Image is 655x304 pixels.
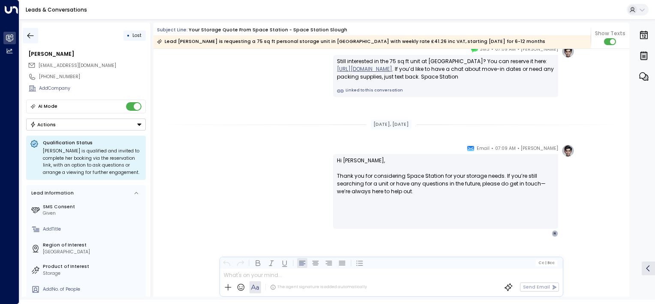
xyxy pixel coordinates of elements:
[157,37,545,46] div: Lead [PERSON_NAME] is requesting a 75 sq ft personal storage unit in [GEOGRAPHIC_DATA] with weekl...
[43,249,143,255] div: [GEOGRAPHIC_DATA]
[536,260,557,266] button: Cc|Bcc
[337,58,554,81] div: Still interested in the 75 sq ft unit at [GEOGRAPHIC_DATA]? You can reserve it here: . If you’d l...
[30,122,56,128] div: Actions
[491,144,493,153] span: •
[43,226,143,233] div: AddTitle
[132,32,141,39] span: Lost
[491,45,493,54] span: •
[39,62,116,69] span: naomiwatson05@yahoo.com
[270,284,367,290] div: The agent signature is added automatically
[26,119,146,131] button: Actions
[43,210,143,217] div: Given
[43,148,142,176] div: [PERSON_NAME] is qualified and invited to complete her booking via the reservation link, with an ...
[477,144,490,153] span: Email
[495,144,516,153] span: 07:09 AM
[337,88,554,94] a: Linked to this conversation
[43,204,143,210] label: SMS Consent
[39,85,146,92] div: AddCompany
[43,140,142,146] p: Qualification Status
[189,27,347,33] div: Your storage quote from Space Station - Space Station Slough
[538,261,555,265] span: Cc Bcc
[235,258,245,268] button: Redo
[562,45,574,58] img: profile-logo.png
[157,27,188,33] span: Subject Line:
[337,157,554,203] p: Hi [PERSON_NAME], Thank you for considering Space Station for your storage needs. If you’re still...
[371,120,412,129] div: [DATE], [DATE]
[43,242,143,249] label: Region of Interest
[43,263,143,270] label: Product of Interest
[26,119,146,131] div: Button group with a nested menu
[26,6,87,13] a: Leads & Conversations
[562,144,574,157] img: profile-logo.png
[127,30,130,41] div: •
[43,270,143,277] div: Storage
[495,45,516,54] span: 07:09 AM
[38,102,57,111] div: AI Mode
[337,65,392,73] a: [URL][DOMAIN_NAME]
[521,45,558,54] span: [PERSON_NAME]
[595,30,625,37] span: Show Texts
[39,73,146,80] div: [PHONE_NUMBER]
[43,286,143,293] div: AddNo. of People
[222,258,232,268] button: Undo
[480,45,490,54] span: SMS
[28,50,146,58] div: [PERSON_NAME]
[39,62,116,69] span: [EMAIL_ADDRESS][DOMAIN_NAME]
[517,45,520,54] span: •
[29,190,74,197] div: Lead Information
[545,261,546,265] span: |
[517,144,520,153] span: •
[521,144,558,153] span: [PERSON_NAME]
[552,230,559,237] div: N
